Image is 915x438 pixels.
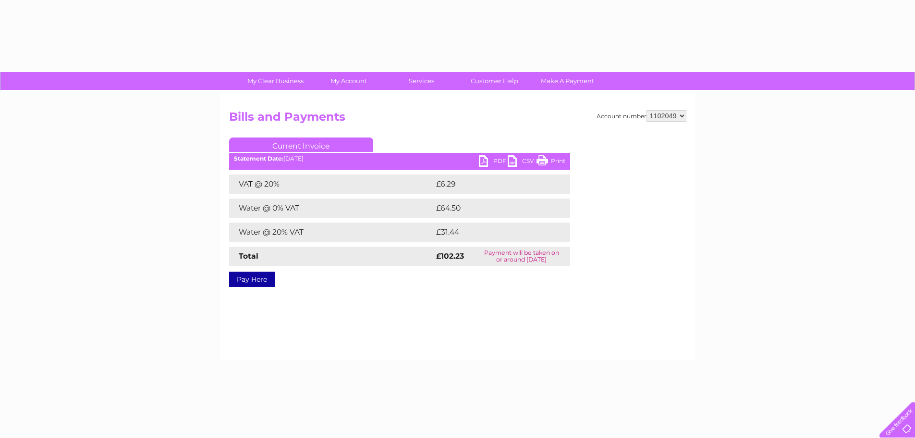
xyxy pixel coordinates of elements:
td: £6.29 [434,175,548,194]
strong: £102.23 [436,251,464,261]
a: Customer Help [455,72,534,90]
div: Account number [597,110,686,122]
td: Payment will be taken on or around [DATE] [473,247,570,266]
a: Print [537,155,565,169]
a: PDF [479,155,508,169]
div: [DATE] [229,155,570,162]
a: Pay Here [229,272,275,287]
a: Current Invoice [229,138,373,152]
strong: Total [239,251,258,261]
a: My Account [309,72,388,90]
a: CSV [508,155,537,169]
td: Water @ 0% VAT [229,199,434,218]
a: Services [382,72,461,90]
h2: Bills and Payments [229,110,686,128]
td: Water @ 20% VAT [229,223,434,242]
td: VAT @ 20% [229,175,434,194]
a: Make A Payment [528,72,607,90]
b: Statement Date: [234,155,283,162]
a: My Clear Business [236,72,315,90]
td: £31.44 [434,223,550,242]
td: £64.50 [434,199,551,218]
